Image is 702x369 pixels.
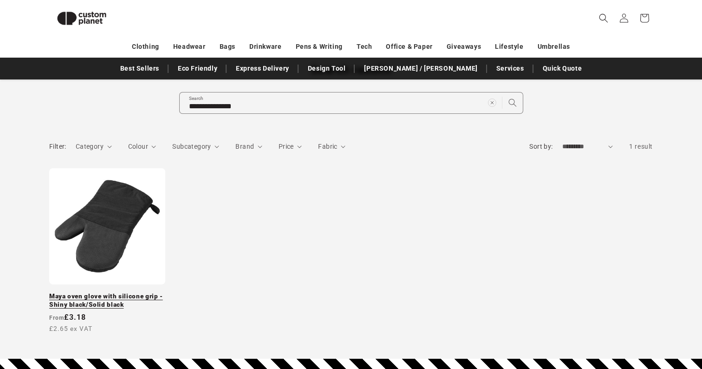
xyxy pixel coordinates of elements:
a: Clothing [132,39,159,55]
a: Office & Paper [386,39,432,55]
a: Services [492,60,529,77]
a: Bags [220,39,235,55]
iframe: Chat Widget [543,269,702,369]
span: Category [76,143,104,150]
summary: Fabric (0 selected) [318,142,345,152]
a: Best Sellers [116,60,164,77]
span: Fabric [318,143,337,150]
span: Colour [128,143,148,150]
summary: Brand (0 selected) [235,142,262,152]
a: Drinkware [249,39,281,55]
a: Design Tool [303,60,351,77]
a: Tech [357,39,372,55]
button: Clear search term [482,92,502,113]
span: Price [279,143,294,150]
a: Express Delivery [231,60,294,77]
a: Umbrellas [538,39,570,55]
img: Custom Planet [49,4,114,33]
a: Eco Friendly [173,60,222,77]
a: Headwear [173,39,206,55]
a: Maya oven glove with silicone grip - Shiny black/Solid black [49,292,165,309]
a: Lifestyle [495,39,523,55]
a: [PERSON_NAME] / [PERSON_NAME] [359,60,482,77]
summary: Category (0 selected) [76,142,112,152]
h2: Filter: [49,142,66,152]
button: Search [502,92,523,113]
a: Pens & Writing [296,39,343,55]
summary: Search [593,8,614,28]
summary: Subcategory (0 selected) [172,142,219,152]
summary: Colour (0 selected) [128,142,156,152]
label: Sort by: [529,143,552,150]
a: Giveaways [447,39,481,55]
span: Subcategory [172,143,211,150]
summary: Price [279,142,302,152]
span: 1 result [629,143,653,150]
span: Brand [235,143,254,150]
a: Quick Quote [538,60,587,77]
